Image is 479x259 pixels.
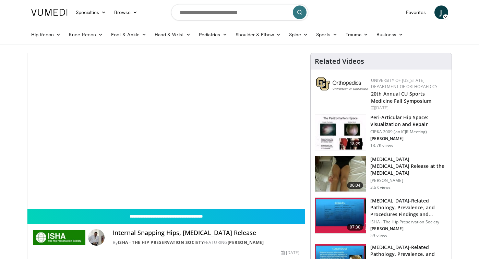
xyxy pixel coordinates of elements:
a: 06:04 [MEDICAL_DATA] [MEDICAL_DATA] Release at the [MEDICAL_DATA] [PERSON_NAME] 3.6K views [315,156,447,192]
p: CIPKA 2009 (an ICJR Meeting) [370,129,447,135]
a: Pediatrics [195,28,231,41]
a: Knee Recon [65,28,107,41]
a: Hip Recon [27,28,65,41]
div: [DATE] [281,250,299,256]
div: By FEATURING [113,239,299,246]
a: Specialties [72,5,110,19]
input: Search topics, interventions [171,4,308,21]
img: VuMedi Logo [31,9,68,16]
a: J [434,5,448,19]
span: 07:30 [347,224,363,231]
video-js: Video Player [27,53,305,209]
a: Shoulder & Elbow [231,28,285,41]
p: ISHA - The Hip Preservation Society [370,219,447,225]
a: Hand & Wrist [151,28,195,41]
p: 13.7K views [370,143,393,148]
img: f4912081-c50a-4f38-98d9-74a0f2baabe9.150x105_q85_crop-smart_upscale.jpg [315,198,366,233]
a: Foot & Ankle [107,28,151,41]
div: [DATE] [371,105,446,111]
a: 20th Annual CU Sports Medicine Fall Symposium [371,90,431,104]
h3: [MEDICAL_DATA] [MEDICAL_DATA] Release at the [MEDICAL_DATA] [370,156,447,176]
a: University of [US_STATE] Department of Orthopaedics [371,77,438,89]
img: 355603a8-37da-49b6-856f-e00d7e9307d3.png.150x105_q85_autocrop_double_scale_upscale_version-0.2.png [316,77,368,90]
img: NAPA_PTSD_2009_100008850_2.jpg.150x105_q85_crop-smart_upscale.jpg [315,114,366,150]
p: 3.6K views [370,185,391,190]
a: Trauma [342,28,373,41]
img: Avatar [88,229,105,246]
a: Spine [285,28,312,41]
a: Sports [312,28,342,41]
p: [PERSON_NAME] [370,226,447,232]
span: 06:04 [347,182,363,189]
a: 18:29 Peri-Articular Hip Space: Visualization and Repair CIPKA 2009 (an ICJR Meeting) [PERSON_NAM... [315,114,447,150]
a: Favorites [402,5,430,19]
a: Business [372,28,407,41]
h4: Related Videos [315,57,364,65]
img: 38374_0000_3.png.150x105_q85_crop-smart_upscale.jpg [315,156,366,192]
p: [PERSON_NAME] [370,136,447,141]
img: ISHA - The Hip Preservation Society [33,229,85,246]
a: 07:30 [MEDICAL_DATA]-Related Pathology, Prevalence, and Procedures Findings and… ISHA - The Hip P... [315,197,447,238]
a: ISHA - The Hip Preservation Society [118,239,204,245]
h3: [MEDICAL_DATA]-Related Pathology, Prevalence, and Procedures Findings and… [370,197,447,218]
p: 59 views [370,233,387,238]
a: [PERSON_NAME] [228,239,264,245]
a: Browse [110,5,142,19]
h4: Internal Snapping Hips, [MEDICAL_DATA] Release [113,229,299,237]
h3: Peri-Articular Hip Space: Visualization and Repair [370,114,447,128]
span: 18:29 [347,140,363,147]
p: [PERSON_NAME] [370,178,447,183]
